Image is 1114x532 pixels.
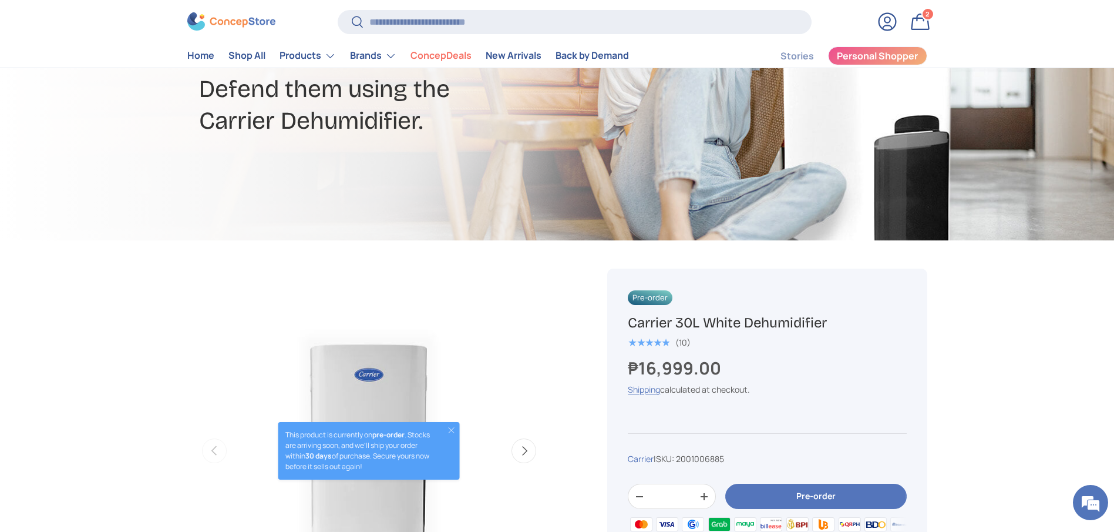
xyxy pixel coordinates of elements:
[628,384,660,395] a: Shipping
[410,45,472,68] a: ConcepDeals
[628,335,691,348] a: 5.0 out of 5.0 stars (10)
[628,290,672,305] span: Pre-order
[187,44,629,68] nav: Primary
[187,13,275,31] img: ConcepStore
[656,453,674,464] span: SKU:
[676,453,724,464] span: 2001006885
[837,52,918,61] span: Personal Shopper
[199,73,650,137] h2: Defend them using the Carrier Dehumidifier.
[272,44,343,68] summary: Products
[628,356,724,380] strong: ₱16,999.00
[372,430,405,440] strong: pre-order
[725,484,906,509] button: Pre-order
[628,453,654,464] a: Carrier
[228,45,265,68] a: Shop All
[628,337,669,349] span: ★★★★★
[556,45,629,68] a: Back by Demand
[305,451,332,461] strong: 30 days
[187,45,214,68] a: Home
[486,45,541,68] a: New Arrivals
[628,314,906,332] h1: Carrier 30L White Dehumidifier
[925,10,930,19] span: 2
[675,338,691,347] div: (10)
[628,337,669,348] div: 5.0 out of 5.0 stars
[628,383,906,396] div: calculated at checkout.
[780,45,814,68] a: Stories
[654,453,724,464] span: |
[343,44,403,68] summary: Brands
[285,430,436,472] p: This product is currently on . Stocks are arriving soon, and we’ll ship your order within of purc...
[828,46,927,65] a: Personal Shopper
[752,44,927,68] nav: Secondary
